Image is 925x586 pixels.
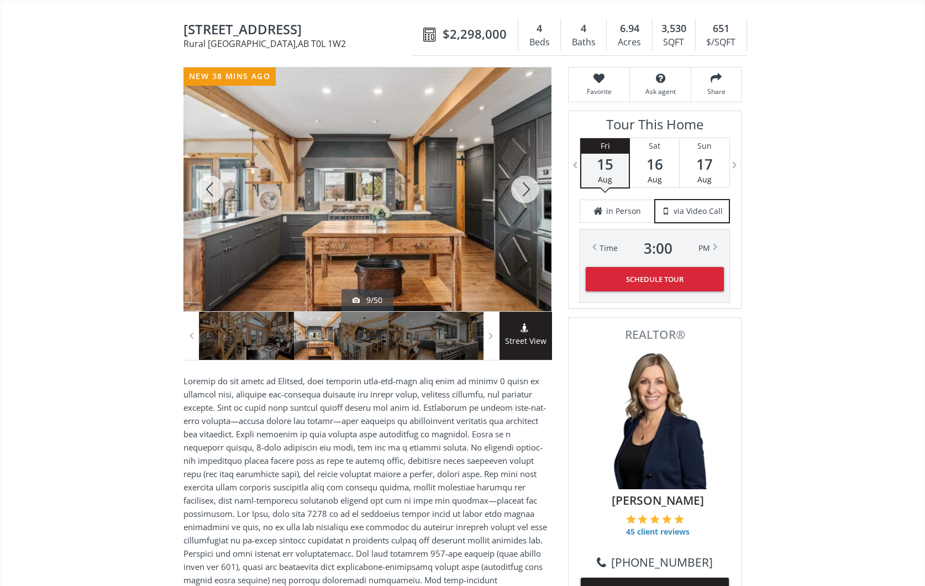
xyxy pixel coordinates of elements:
img: Photo of Julie Clark [600,346,710,489]
span: REALTOR® [581,329,729,341]
span: Ask agent [635,87,685,96]
span: 3 : 00 [644,240,672,256]
span: 45 client reviews [626,526,690,537]
div: SQFT [658,34,690,51]
div: Fri [581,138,629,154]
img: 2 of 5 stars [638,514,648,524]
a: [PHONE_NUMBER] [597,554,713,571]
div: Acres [612,34,646,51]
div: 651 [701,22,741,36]
div: Sat [630,138,679,154]
button: Schedule Tour [586,267,724,291]
div: 6.94 [612,22,646,36]
span: 15 [581,156,629,172]
img: 1 of 5 stars [626,514,636,524]
span: Rural [GEOGRAPHIC_DATA] , AB T0L 1W2 [183,39,418,48]
span: 17 [680,156,729,172]
div: new 38 mins ago [183,67,276,86]
img: 5 of 5 stars [674,514,684,524]
div: 4 [524,22,555,36]
div: 192215 146 Avenue West Rural Foothills County, AB T0L 1W2 - Photo 9 of 50 [183,67,551,311]
span: Aug [697,174,712,185]
div: Time PM [600,240,710,256]
div: Sun [680,138,729,154]
div: 9/50 [353,295,382,306]
span: Favorite [574,87,624,96]
span: 3,530 [661,22,686,36]
img: 4 of 5 stars [662,514,672,524]
span: 192215 146 Avenue West [183,22,418,39]
span: [PERSON_NAME] [586,492,729,509]
span: in Person [606,206,641,217]
span: via Video Call [674,206,723,217]
span: Street View [500,335,552,348]
div: Beds [524,34,555,51]
span: $2,298,000 [443,25,507,43]
div: $/SQFT [701,34,741,51]
span: Share [697,87,735,96]
img: 3 of 5 stars [650,514,660,524]
span: 16 [630,156,679,172]
span: Aug [598,174,612,185]
div: Baths [566,34,601,51]
h3: Tour This Home [580,117,730,138]
div: 4 [566,22,601,36]
span: Aug [648,174,662,185]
